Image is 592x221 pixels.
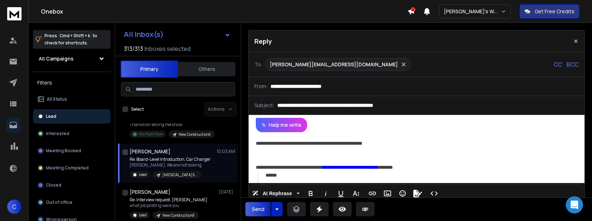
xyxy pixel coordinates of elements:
[566,196,583,213] div: Open Intercom Messenger
[58,32,91,40] span: Cmd + Shift + k
[7,200,22,214] button: C
[118,27,236,42] button: All Inbox(s)
[130,162,211,168] p: [PERSON_NAME], We are not looking
[33,195,111,210] button: Out of office
[33,52,111,66] button: All Campaigns
[130,197,207,203] p: Re: Interview request, [PERSON_NAME]
[254,83,268,90] p: From:
[33,78,111,88] h3: Filters
[44,32,97,47] p: Press to check for shortcuts.
[219,189,235,195] p: [DATE]
[163,172,197,178] p: [MEDICAL_DATA] Search
[46,131,69,136] p: Interested
[411,186,424,201] button: Signature
[179,132,211,137] p: New ConstructionX
[444,8,501,15] p: [PERSON_NAME]'s Workspace
[139,172,147,177] p: Lead
[39,55,74,62] h1: All Campaigns
[46,148,81,154] p: Meeting Booked
[46,165,89,171] p: Meeting Completed
[33,144,111,158] button: Meeting Booked
[245,202,271,216] button: Send
[520,4,579,19] button: Get Free Credits
[163,213,194,218] p: New ConstructionX
[251,186,301,201] button: AI Rephrase
[124,44,143,53] span: 313 / 313
[33,92,111,106] button: All Status
[145,44,191,53] h3: Inboxes selected
[256,118,307,132] button: Help me write
[254,61,262,68] p: To:
[46,182,61,188] p: Closed
[217,149,235,154] p: 10:03 AM
[254,36,272,46] p: Reply
[33,126,111,141] button: Interested
[130,203,207,208] p: what job posting were you
[139,212,147,218] p: Lead
[130,188,170,196] h1: [PERSON_NAME]
[381,186,394,201] button: Insert Image (⌘P)
[178,61,235,77] button: Others
[567,60,579,69] p: BCC
[254,102,274,109] p: Subject:
[33,161,111,175] button: Meeting Completed
[46,200,72,205] p: Out of office
[124,31,164,38] h1: All Inbox(s)
[131,106,144,112] label: Select
[130,122,215,128] p: Thanks for letting me know
[334,186,348,201] button: Underline (⌘U)
[33,178,111,192] button: Closed
[7,7,22,20] img: logo
[319,186,333,201] button: Italic (⌘I)
[139,131,163,137] p: Not Right Now
[304,186,318,201] button: Bold (⌘B)
[121,61,178,78] button: Primary
[535,8,574,15] p: Get Free Credits
[130,157,211,162] p: Re: Board-Level Introduction, Car Charger
[46,114,56,119] p: Lead
[130,148,170,155] h1: [PERSON_NAME]
[554,60,562,69] p: CC
[261,191,293,197] span: AI Rephrase
[47,96,67,102] p: All Status
[396,186,409,201] button: Emoticons
[366,186,379,201] button: Insert Link (⌘K)
[33,109,111,124] button: Lead
[41,7,408,16] h1: Onebox
[427,186,441,201] button: Code View
[349,186,363,201] button: More Text
[270,61,398,68] p: [PERSON_NAME][EMAIL_ADDRESS][DOMAIN_NAME]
